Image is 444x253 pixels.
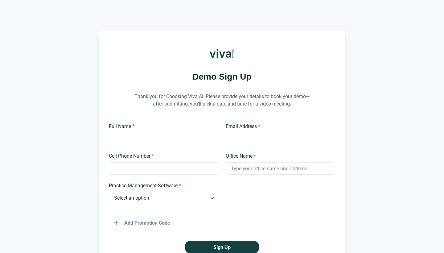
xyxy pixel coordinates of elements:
[109,152,215,160] label: Cell Phone Number
[109,123,215,130] label: Full Name
[210,41,234,66] img: Viva AI Logo
[226,123,331,130] label: Email Address
[109,217,175,229] button: Add Promotion Code
[129,85,314,115] p: Thank you for Choosing Viva AI. Please provide your details to book your demo—after submitting, y...
[226,152,331,160] label: Office Name
[109,71,335,83] h1: Demo Sign Up
[226,162,335,175] input: Type your office name and address
[109,182,215,189] label: Practice Management Software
